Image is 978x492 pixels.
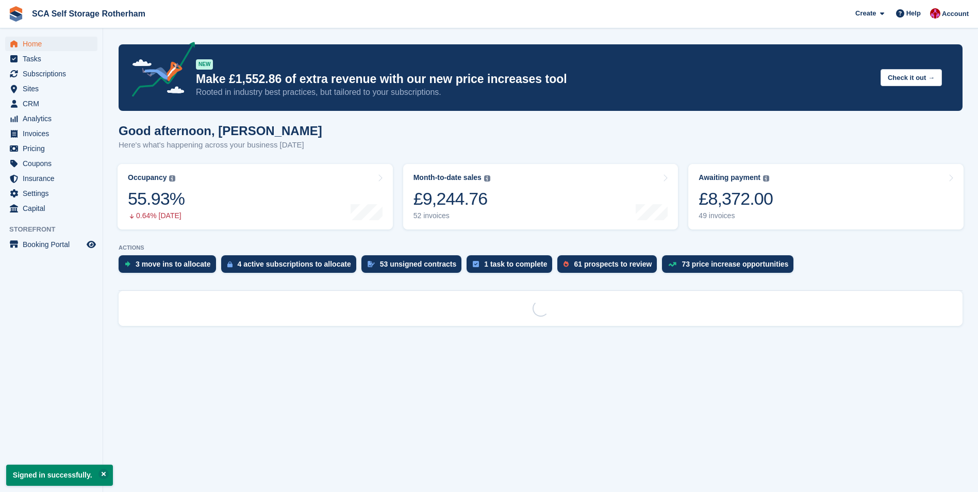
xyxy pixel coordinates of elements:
a: menu [5,81,97,96]
a: menu [5,126,97,141]
a: Preview store [85,238,97,251]
p: ACTIONS [119,244,963,251]
div: 3 move ins to allocate [136,260,211,268]
button: Check it out → [881,69,942,86]
a: menu [5,141,97,156]
span: Subscriptions [23,67,85,81]
a: 1 task to complete [467,255,557,278]
a: 53 unsigned contracts [361,255,467,278]
img: stora-icon-8386f47178a22dfd0bd8f6a31ec36ba5ce8667c1dd55bd0f319d3a0aa187defe.svg [8,6,24,22]
img: prospect-51fa495bee0391a8d652442698ab0144808aea92771e9ea1ae160a38d050c398.svg [563,261,569,267]
div: 53 unsigned contracts [380,260,457,268]
a: SCA Self Storage Rotherham [28,5,150,22]
img: icon-info-grey-7440780725fd019a000dd9b08b2336e03edf1995a4989e88bcd33f0948082b44.svg [169,175,175,182]
p: Make £1,552.86 of extra revenue with our new price increases tool [196,72,872,87]
p: Here's what's happening across your business [DATE] [119,139,322,151]
span: Pricing [23,141,85,156]
img: move_ins_to_allocate_icon-fdf77a2bb77ea45bf5b3d319d69a93e2d87916cf1d5bf7949dd705db3b84f3ca.svg [125,261,130,267]
img: icon-info-grey-7440780725fd019a000dd9b08b2336e03edf1995a4989e88bcd33f0948082b44.svg [763,175,769,182]
div: £9,244.76 [413,188,490,209]
span: Account [942,9,969,19]
span: Analytics [23,111,85,126]
a: menu [5,171,97,186]
div: Occupancy [128,173,167,182]
div: Awaiting payment [699,173,760,182]
a: 4 active subscriptions to allocate [221,255,361,278]
a: 3 move ins to allocate [119,255,221,278]
a: menu [5,186,97,201]
a: menu [5,37,97,51]
a: 73 price increase opportunities [662,255,799,278]
img: contract_signature_icon-13c848040528278c33f63329250d36e43548de30e8caae1d1a13099fd9432cc5.svg [368,261,375,267]
span: Booking Portal [23,237,85,252]
p: Signed in successfully. [6,465,113,486]
span: Storefront [9,224,103,235]
div: Month-to-date sales [413,173,482,182]
span: Settings [23,186,85,201]
div: 0.64% [DATE] [128,211,185,220]
span: Coupons [23,156,85,171]
div: 73 price increase opportunities [682,260,788,268]
img: price-adjustments-announcement-icon-8257ccfd72463d97f412b2fc003d46551f7dbcb40ab6d574587a9cd5c0d94... [123,42,195,101]
div: 4 active subscriptions to allocate [238,260,351,268]
img: task-75834270c22a3079a89374b754ae025e5fb1db73e45f91037f5363f120a921f8.svg [473,261,479,267]
a: Month-to-date sales £9,244.76 52 invoices [403,164,678,229]
a: menu [5,67,97,81]
a: Occupancy 55.93% 0.64% [DATE] [118,164,393,229]
div: £8,372.00 [699,188,773,209]
span: Tasks [23,52,85,66]
span: Invoices [23,126,85,141]
div: 49 invoices [699,211,773,220]
img: icon-info-grey-7440780725fd019a000dd9b08b2336e03edf1995a4989e88bcd33f0948082b44.svg [484,175,490,182]
p: Rooted in industry best practices, but tailored to your subscriptions. [196,87,872,98]
img: Thomas Webb [930,8,940,19]
img: active_subscription_to_allocate_icon-d502201f5373d7db506a760aba3b589e785aa758c864c3986d89f69b8ff3... [227,261,233,268]
a: menu [5,156,97,171]
a: menu [5,201,97,216]
a: menu [5,52,97,66]
span: Home [23,37,85,51]
div: 55.93% [128,188,185,209]
a: menu [5,96,97,111]
span: Help [906,8,921,19]
span: CRM [23,96,85,111]
img: price_increase_opportunities-93ffe204e8149a01c8c9dc8f82e8f89637d9d84a8eef4429ea346261dce0b2c0.svg [668,262,676,267]
div: NEW [196,59,213,70]
div: 61 prospects to review [574,260,652,268]
h1: Good afternoon, [PERSON_NAME] [119,124,322,138]
span: Sites [23,81,85,96]
a: Awaiting payment £8,372.00 49 invoices [688,164,964,229]
span: Capital [23,201,85,216]
div: 52 invoices [413,211,490,220]
a: menu [5,111,97,126]
a: 61 prospects to review [557,255,662,278]
span: Create [855,8,876,19]
a: menu [5,237,97,252]
span: Insurance [23,171,85,186]
div: 1 task to complete [484,260,547,268]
